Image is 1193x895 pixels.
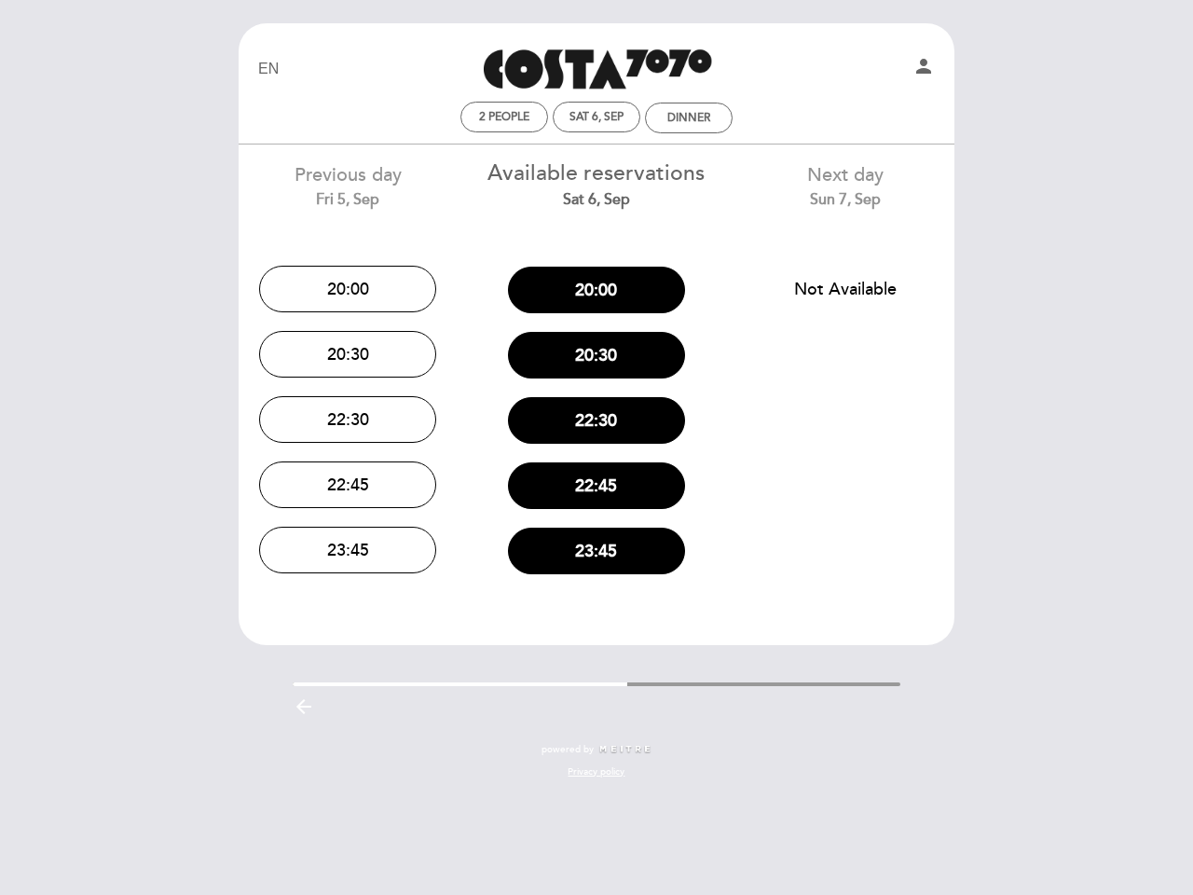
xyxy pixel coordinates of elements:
i: person [912,55,935,77]
div: Available reservations [487,158,707,211]
button: 20:00 [508,267,685,313]
img: MEITRE [598,745,651,754]
button: 20:30 [508,332,685,379]
button: 22:45 [508,462,685,509]
a: Privacy policy [568,765,624,778]
button: 23:45 [508,528,685,574]
div: Previous day [238,162,459,210]
span: powered by [542,743,594,756]
div: Sat 6, Sep [569,110,624,124]
a: Costa 7070 [480,44,713,95]
div: Sun 7, Sep [734,189,955,211]
div: Next day [734,162,955,210]
div: Fri 5, Sep [238,189,459,211]
button: 22:30 [259,396,436,443]
div: Sat 6, Sep [487,189,707,211]
button: 22:30 [508,397,685,444]
a: powered by [542,743,651,756]
button: 22:45 [259,461,436,508]
button: 23:45 [259,527,436,573]
button: person [912,55,935,84]
button: 20:30 [259,331,436,378]
span: 2 people [479,110,529,124]
button: 20:00 [259,266,436,312]
div: Dinner [667,111,710,125]
button: Not Available [757,266,934,312]
i: arrow_backward [293,695,315,718]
